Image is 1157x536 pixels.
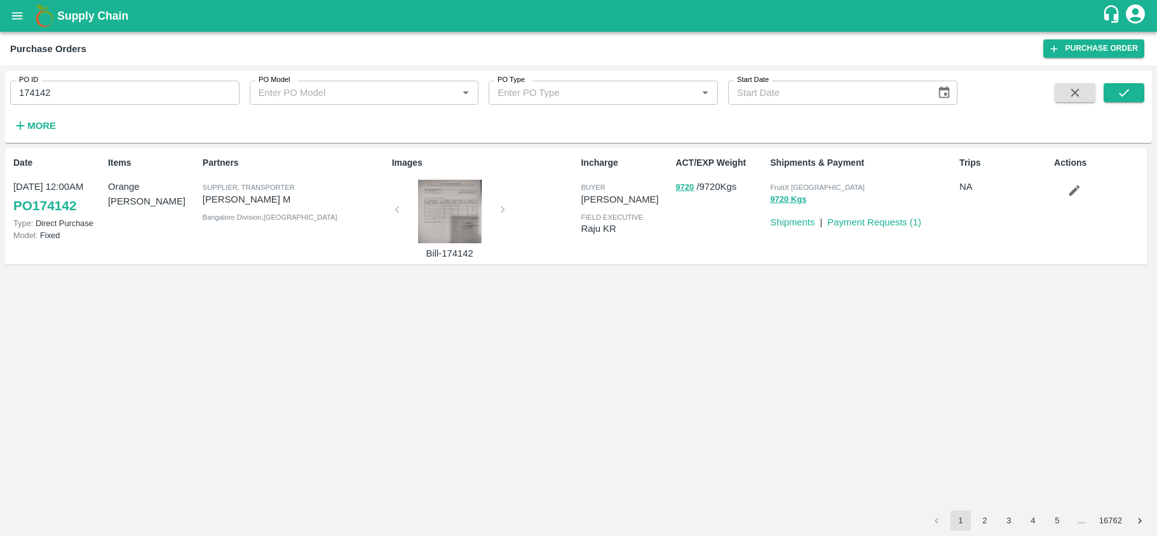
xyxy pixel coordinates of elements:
[581,184,605,191] span: buyer
[770,217,815,227] a: Shipments
[1124,3,1147,29] div: account of current user
[19,75,38,85] label: PO ID
[827,217,921,227] a: Payment Requests (1)
[770,192,806,207] button: 9720 Kgs
[13,180,103,194] p: [DATE] 12:00AM
[57,10,128,22] b: Supply Chain
[497,75,525,85] label: PO Type
[770,184,865,191] span: FruitX [GEOGRAPHIC_DATA]
[10,81,240,105] input: Enter PO ID
[402,246,497,260] p: Bill-174142
[13,218,33,228] span: Type:
[1095,511,1126,531] button: Go to page 16762
[13,194,76,217] a: PO174142
[951,511,971,531] button: page 1
[1043,39,1144,58] a: Purchase Order
[697,84,714,101] button: Open
[457,84,474,101] button: Open
[10,115,59,137] button: More
[108,180,198,208] p: Orange [PERSON_NAME]
[932,81,956,105] button: Choose date
[32,3,57,29] img: logo
[27,121,56,131] strong: More
[254,84,438,101] input: Enter PO Model
[108,156,198,170] p: Items
[392,156,576,170] p: Images
[259,75,290,85] label: PO Model
[815,210,822,229] div: |
[57,7,1102,25] a: Supply Chain
[959,156,1049,170] p: Trips
[203,192,387,206] p: [PERSON_NAME] M
[581,156,670,170] p: Incharge
[959,180,1049,194] p: NA
[203,184,295,191] span: Supplier, Transporter
[728,81,926,105] input: Start Date
[675,156,765,170] p: ACT/EXP Weight
[13,156,103,170] p: Date
[1102,4,1124,27] div: customer-support
[203,213,337,221] span: Bangalore Division , [GEOGRAPHIC_DATA]
[1023,511,1043,531] button: Go to page 4
[581,192,670,206] p: [PERSON_NAME]
[203,156,387,170] p: Partners
[581,213,643,221] span: field executive
[924,511,1152,531] nav: pagination navigation
[999,511,1019,531] button: Go to page 3
[10,41,86,57] div: Purchase Orders
[1047,511,1067,531] button: Go to page 5
[3,1,32,30] button: open drawer
[770,156,954,170] p: Shipments & Payment
[13,229,103,241] p: Fixed
[581,222,670,236] p: Raju KR
[975,511,995,531] button: Go to page 2
[737,75,769,85] label: Start Date
[13,231,37,240] span: Model:
[1071,515,1092,527] div: …
[675,180,694,195] button: 9720
[13,217,103,229] p: Direct Purchase
[492,84,677,101] input: Enter PO Type
[1130,511,1150,531] button: Go to next page
[1054,156,1144,170] p: Actions
[675,180,765,194] p: / 9720 Kgs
